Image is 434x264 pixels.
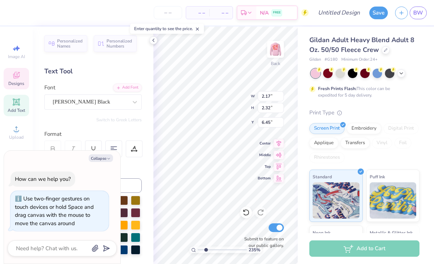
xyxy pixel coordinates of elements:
[309,36,414,54] span: Gildan Adult Heavy Blend Adult 8 Oz. 50/50 Fleece Crew
[369,7,388,19] button: Save
[318,86,357,92] strong: Fresh Prints Flash:
[347,123,381,134] div: Embroidery
[394,138,411,149] div: Foil
[260,9,269,17] span: N/A
[370,182,417,219] img: Puff Ink
[309,138,338,149] div: Applique
[44,66,142,76] div: Text Tool
[271,60,280,67] div: Back
[214,9,228,17] span: – –
[372,138,392,149] div: Vinyl
[8,81,24,86] span: Designs
[410,7,427,19] a: BW
[318,85,407,98] div: This color can be expedited for 5 day delivery.
[325,57,338,63] span: # G180
[9,134,24,140] span: Upload
[44,84,55,92] label: Font
[341,57,378,63] span: Minimum Order: 24 +
[8,107,25,113] span: Add Text
[309,109,419,117] div: Print Type
[313,182,359,219] img: Standard
[190,9,205,17] span: – –
[312,5,366,20] input: Untitled Design
[154,6,182,19] input: – –
[240,236,284,249] label: Submit to feature on our public gallery.
[258,141,271,146] span: Center
[313,229,330,236] span: Neon Ink
[273,10,281,15] span: FREE
[341,138,370,149] div: Transfers
[370,173,385,180] span: Puff Ink
[8,54,25,60] span: Image AI
[44,130,142,138] div: Format
[15,175,71,183] div: How can we help you?
[258,176,271,181] span: Bottom
[309,123,345,134] div: Screen Print
[130,24,204,34] div: Enter quantity to see the price.
[258,164,271,169] span: Top
[89,154,113,162] button: Collapse
[57,38,83,49] span: Personalized Names
[268,42,283,57] img: Back
[313,173,332,180] span: Standard
[383,123,419,134] div: Digital Print
[96,117,142,123] button: Switch to Greek Letters
[370,229,413,236] span: Metallic & Glitter Ink
[413,9,423,17] span: BW
[309,152,345,163] div: Rhinestones
[309,57,321,63] span: Gildan
[107,38,132,49] span: Personalized Numbers
[113,84,142,92] div: Add Font
[15,195,94,227] div: Use two-finger gestures on touch devices or hold Space and drag canvas with the mouse to move the...
[258,153,271,158] span: Middle
[249,247,260,253] span: 235 %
